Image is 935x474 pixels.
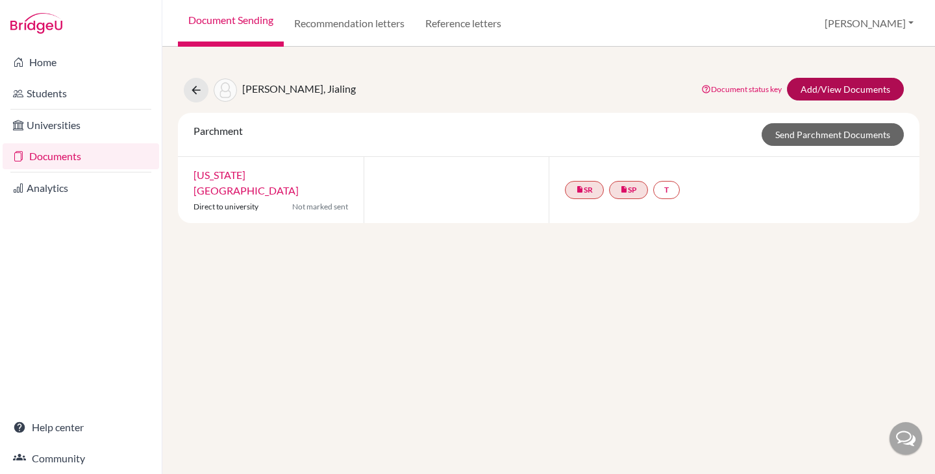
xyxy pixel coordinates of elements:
a: Document status key [701,84,782,94]
span: Direct to university [193,202,258,211]
a: Home [3,49,159,75]
a: Send Parchment Documents [762,123,904,146]
span: Not marked sent [292,201,348,213]
a: T [653,181,680,199]
i: insert_drive_file [576,185,584,193]
span: Help [29,9,56,21]
a: insert_drive_fileSR [565,181,604,199]
a: Help center [3,414,159,440]
button: [PERSON_NAME] [819,11,919,36]
span: [PERSON_NAME], Jialing [242,82,356,95]
a: Analytics [3,175,159,201]
a: Students [3,80,159,106]
a: Documents [3,143,159,169]
a: insert_drive_fileSP [609,181,648,199]
i: insert_drive_file [620,185,628,193]
span: Parchment [193,124,243,137]
a: Universities [3,112,159,138]
img: Bridge-U [10,13,62,34]
a: [US_STATE][GEOGRAPHIC_DATA] [193,169,299,196]
a: Community [3,445,159,471]
a: Add/View Documents [787,78,904,101]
